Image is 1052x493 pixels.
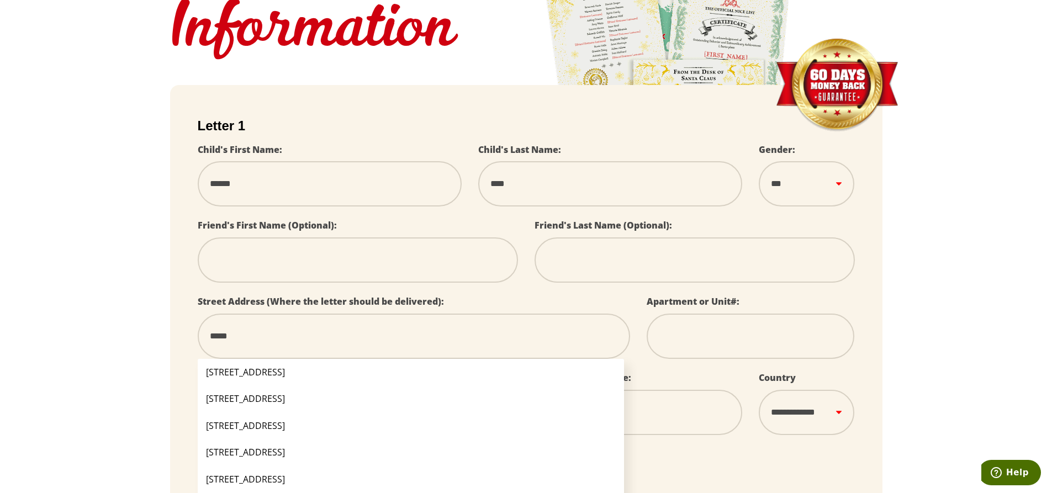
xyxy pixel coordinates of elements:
li: [STREET_ADDRESS] [198,385,625,412]
img: Money Back Guarantee [775,38,899,132]
iframe: Opens a widget where you can find more information [981,460,1041,487]
li: [STREET_ADDRESS] [198,359,625,385]
label: Street Address (Where the letter should be delivered): [198,295,444,308]
label: Friend's First Name (Optional): [198,219,337,231]
li: [STREET_ADDRESS] [198,466,625,492]
label: Child's First Name: [198,144,282,156]
li: [STREET_ADDRESS] [198,412,625,439]
label: Country [759,372,796,384]
label: Friend's Last Name (Optional): [535,219,672,231]
label: Gender: [759,144,795,156]
label: Child's Last Name: [478,144,561,156]
h2: Letter 1 [198,118,855,134]
li: [STREET_ADDRESS] [198,439,625,465]
label: Apartment or Unit#: [647,295,739,308]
